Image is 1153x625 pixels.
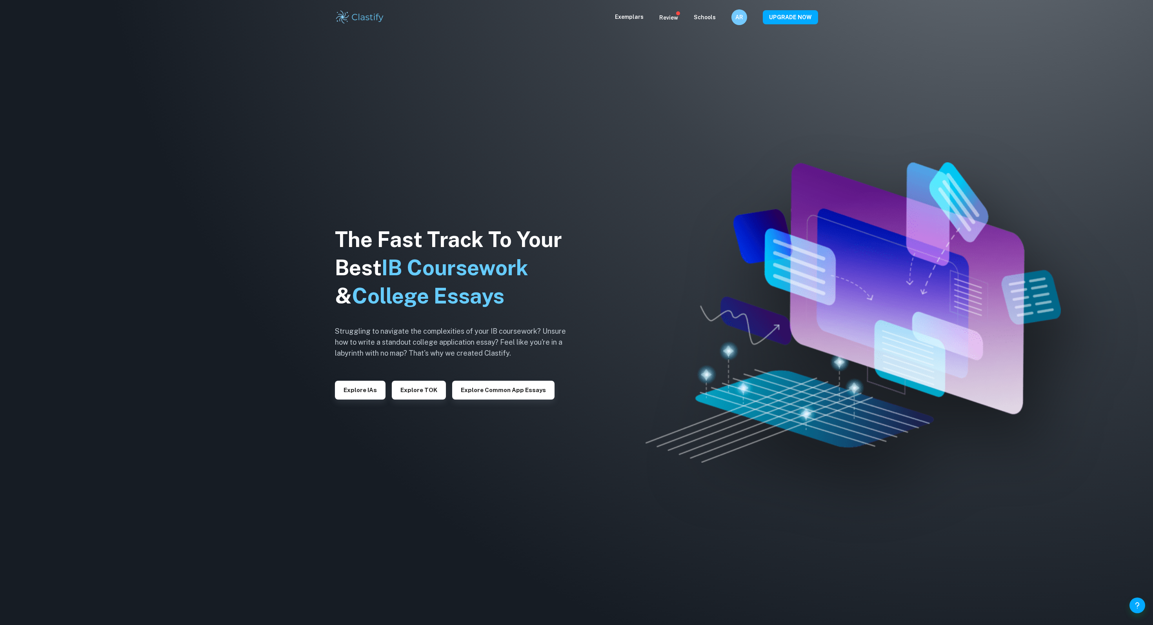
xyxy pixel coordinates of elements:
button: Explore Common App essays [452,381,555,400]
a: Explore Common App essays [452,386,555,393]
a: Schools [694,14,716,20]
a: Explore TOK [392,386,446,393]
button: Explore TOK [392,381,446,400]
h1: The Fast Track To Your Best & [335,225,578,310]
button: AR [731,9,747,25]
h6: Struggling to navigate the complexities of your IB coursework? Unsure how to write a standout col... [335,326,578,359]
button: Explore IAs [335,381,386,400]
span: College Essays [352,283,504,308]
p: Review [659,13,678,22]
img: Clastify logo [335,9,385,25]
button: Help and Feedback [1129,598,1145,613]
img: Clastify hero [646,162,1060,462]
a: Explore IAs [335,386,386,393]
h6: AR [735,13,744,22]
button: UPGRADE NOW [763,10,818,24]
p: Exemplars [615,13,644,21]
span: IB Coursework [382,255,528,280]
